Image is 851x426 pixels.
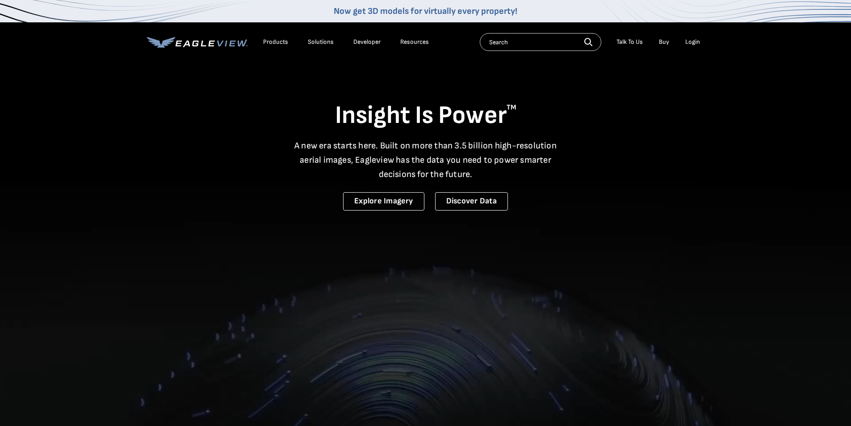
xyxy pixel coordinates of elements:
[308,38,334,46] div: Solutions
[263,38,288,46] div: Products
[616,38,643,46] div: Talk To Us
[685,38,700,46] div: Login
[400,38,429,46] div: Resources
[507,103,516,112] sup: TM
[289,139,562,181] p: A new era starts here. Built on more than 3.5 billion high-resolution aerial images, Eagleview ha...
[659,38,669,46] a: Buy
[480,33,601,51] input: Search
[334,6,517,17] a: Now get 3D models for virtually every property!
[353,38,381,46] a: Developer
[435,192,508,211] a: Discover Data
[147,100,704,131] h1: Insight Is Power
[343,192,424,211] a: Explore Imagery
